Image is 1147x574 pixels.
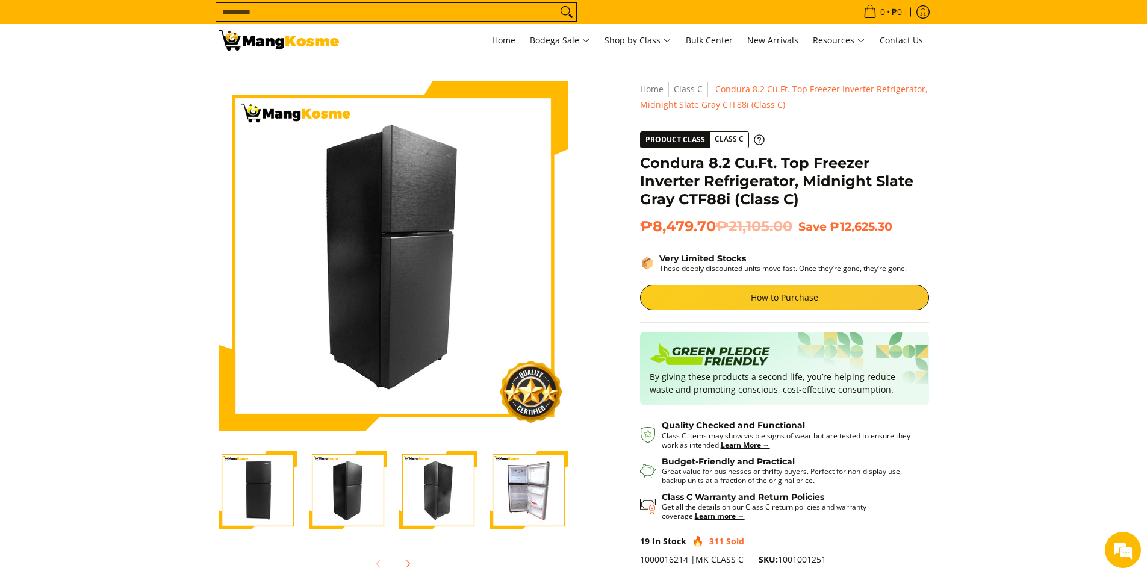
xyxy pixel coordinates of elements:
span: 1001001251 [759,554,826,565]
span: Sold [726,535,744,547]
p: By giving these products a second life, you’re helping reduce waste and promoting conscious, cost... [650,370,919,396]
strong: Class C Warranty and Return Policies [662,491,824,502]
a: Learn more → [695,511,745,521]
button: Search [557,3,576,21]
span: ₱12,625.30 [830,219,892,234]
a: Home [486,24,521,57]
img: Condura 8.2 Cu.Ft. Top Freezer Inverter Refrigerator, Midnight Slate G | Mang Kosme [219,30,339,51]
span: Condura 8.2 Cu.Ft. Top Freezer Inverter Refrigerator, Midnight Slate Gray CTF88i (Class C) [640,83,928,110]
a: Bulk Center [680,24,739,57]
p: Class C items may show visible signs of wear but are tested to ensure they work as intended. [662,431,917,449]
span: New Arrivals [747,34,798,46]
span: Bodega Sale [530,33,590,48]
span: Home [492,34,515,46]
nav: Breadcrumbs [640,81,929,113]
a: Home [640,83,664,95]
p: These deeply discounted units move fast. Once they’re gone, they’re gone. [659,264,907,273]
span: 1000016214 |MK CLASS C [640,554,744,565]
nav: Main Menu [351,24,929,57]
a: Class C [674,83,703,95]
span: 0 [878,8,887,16]
h1: Condura 8.2 Cu.Ft. Top Freezer Inverter Refrigerator, Midnight Slate Gray CTF88i (Class C) [640,154,929,208]
img: Condura 8.2 Cu.Ft. Top Freezer Inverter Refrigerator, Midnight Slate Gray CTF88i (Class C)-4 [490,451,568,529]
span: Contact Us [880,34,923,46]
a: Product Class Class C [640,131,765,148]
span: SKU: [759,554,778,565]
span: In Stock [652,535,686,547]
span: • [860,5,906,19]
p: Great value for businesses or thrifty buyers. Perfect for non-display use, backup units at a frac... [662,467,917,485]
span: Resources [813,33,865,48]
a: Contact Us [874,24,929,57]
img: Condura 8.2 Cu.Ft. Top Freezer Inverter Refrigerator, Midnight Slate Gray CTF88i (Class C)-2 [309,451,387,529]
span: 311 [709,535,724,547]
img: Condura 8.2 Cu.Ft. Top Freezer Inverter Refrigerator, Midnight Slate Gray CTF88i (Class C)-1 [219,451,297,529]
a: Shop by Class [598,24,677,57]
strong: Very Limited Stocks [659,253,746,264]
span: Bulk Center [686,34,733,46]
a: How to Purchase [640,285,929,310]
span: 19 [640,535,650,547]
span: Save [798,219,827,234]
a: Resources [807,24,871,57]
a: New Arrivals [741,24,804,57]
del: ₱21,105.00 [716,217,792,236]
img: Condura 8.2 Cu.Ft. Top Freezer Inverter Refrigerator, Midnight Slate Gray CTF88i (Class C)-3 [399,451,477,529]
span: Class C [710,132,748,147]
p: Get all the details on our Class C return policies and warranty coverage. [662,502,917,520]
img: Condura 8.2 Cu.Ft. Top Freezer Inverter Refrigerator, Midnight Slate Gray CTF88i (Class C) [219,81,568,431]
span: ₱0 [890,8,904,16]
img: Badge sustainability green pledge friendly [650,342,770,370]
span: Shop by Class [605,33,671,48]
span: ₱8,479.70 [640,217,792,236]
strong: Quality Checked and Functional [662,420,805,431]
span: Product Class [641,132,710,148]
a: Bodega Sale [524,24,596,57]
strong: Budget-Friendly and Practical [662,456,795,467]
a: Learn More → [721,440,770,450]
